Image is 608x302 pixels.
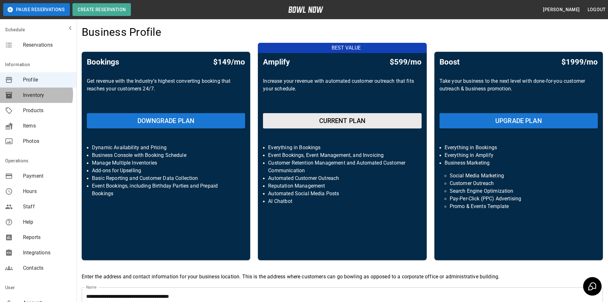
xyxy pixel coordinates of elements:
p: Promo & Events Template [450,203,588,210]
p: Dynamic Availability and Pricing [92,144,240,151]
span: Photos [23,137,71,145]
span: Payment [23,172,71,180]
p: Everything in Bookings [268,144,416,151]
p: Increase your revenue with automated customer outreach that fits your schedule. [263,77,421,108]
p: Search Engine Optimization [450,187,588,195]
span: Contacts [23,264,71,272]
p: Automated Customer Outreach [268,174,416,182]
p: Customer Retention Management and Automated Customer Communication [268,159,416,174]
h5: $599/mo [390,57,422,67]
p: Get revenue with the Industry’s highest converting booking that reaches your customers 24/7. [87,77,245,108]
button: DOWNGRADE PLAN [87,113,245,128]
p: Everything in Amplify [445,151,593,159]
p: Business Marketing [445,159,593,167]
p: Business Console with Booking Schedule [92,151,240,159]
h6: DOWNGRADE PLAN [138,116,194,126]
img: logo [288,6,323,13]
span: Profile [23,76,71,84]
h6: UPGRADE PLAN [495,116,542,126]
p: Reputation Management [268,182,416,190]
h5: Boost [439,57,460,67]
p: Automated Social Media Posts [268,190,416,197]
button: UPGRADE PLAN [439,113,598,128]
button: Logout [585,4,608,16]
p: BEST VALUE [262,44,430,52]
p: Social Media Marketing [450,172,588,180]
p: AI Chatbot [268,197,416,205]
span: Reservations [23,41,71,49]
p: Pay-Per-Click (PPC) Advertising [450,195,588,203]
button: Pause Reservations [3,3,70,16]
span: Help [23,218,71,226]
h5: $149/mo [213,57,245,67]
p: Customer Outreach [450,180,588,187]
span: Inventory [23,91,71,99]
p: Basic Reporting and Customer Data Collection [92,174,240,182]
p: Manage Multiple Inventories [92,159,240,167]
p: Enter the address and contact information for your business location. This is the address where c... [82,273,603,281]
span: Items [23,122,71,130]
p: Take your business to the next level with done-for-you customer outreach & business promotion. [439,77,598,108]
h4: Business Profile [82,26,161,39]
p: Event Bookings, Event Management, and Invoicing [268,151,416,159]
h5: Amplify [263,57,290,67]
button: [PERSON_NAME] [540,4,582,16]
span: Hours [23,188,71,195]
h5: Bookings [87,57,119,67]
span: Integrations [23,249,71,257]
p: Everything in Bookings [445,144,593,151]
span: Reports [23,234,71,241]
p: Event Bookings, including Birthday Parties and Prepaid Bookings [92,182,240,197]
p: Add-ons for Upselling [92,167,240,174]
h5: $1999/mo [561,57,598,67]
button: Create Reservation [72,3,131,16]
span: Products [23,107,71,114]
span: Staff [23,203,71,211]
